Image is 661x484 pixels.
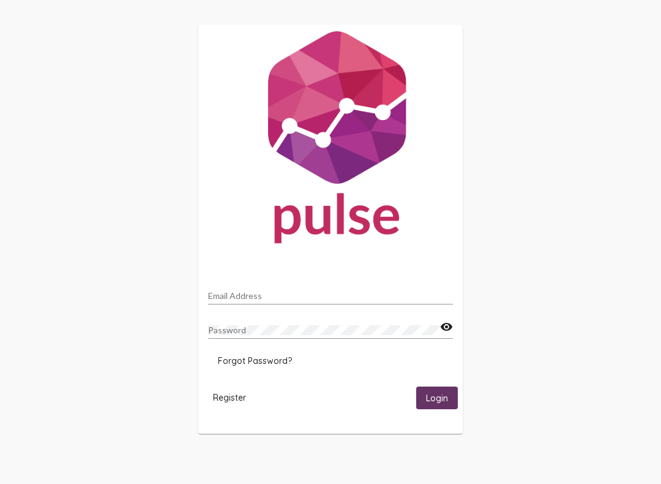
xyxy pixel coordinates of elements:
[218,355,292,366] span: Forgot Password?
[416,387,458,409] button: Login
[203,387,256,409] button: Register
[198,25,463,256] img: Pulse For Good Logo
[440,320,453,335] mat-icon: visibility
[426,393,448,404] span: Login
[208,350,302,372] button: Forgot Password?
[213,392,246,403] span: Register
